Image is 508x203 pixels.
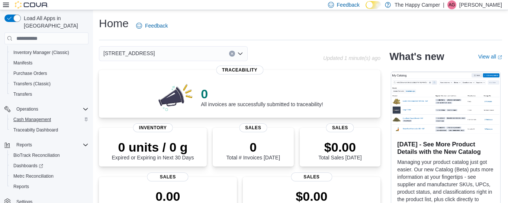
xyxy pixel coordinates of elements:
[10,115,54,124] a: Cash Management
[10,48,72,57] a: Inventory Manager (Classic)
[226,140,280,155] p: 0
[145,22,168,29] span: Feedback
[7,114,91,125] button: Cash Management
[239,123,267,132] span: Sales
[10,90,89,99] span: Transfers
[498,55,502,60] svg: External link
[7,68,91,79] button: Purchase Orders
[478,54,502,60] a: View allExternal link
[201,86,323,101] p: 0
[229,51,235,57] button: Clear input
[7,79,91,89] button: Transfers (Classic)
[1,104,91,114] button: Operations
[112,140,194,161] div: Expired or Expiring in Next 30 Days
[16,142,32,148] span: Reports
[7,47,91,58] button: Inventory Manager (Classic)
[326,123,354,132] span: Sales
[366,1,381,9] input: Dark Mode
[10,182,89,191] span: Reports
[13,140,35,149] button: Reports
[10,79,54,88] a: Transfers (Classic)
[16,106,38,112] span: Operations
[10,79,89,88] span: Transfers (Classic)
[99,16,129,31] h1: Home
[7,58,91,68] button: Manifests
[10,172,89,181] span: Metrc Reconciliation
[10,172,57,181] a: Metrc Reconciliation
[448,0,455,9] span: Ag
[7,150,91,161] button: BioTrack Reconciliation
[337,1,360,9] span: Feedback
[10,161,46,170] a: Dashboards
[13,173,54,179] span: Metrc Reconciliation
[389,51,444,63] h2: What's new
[7,125,91,135] button: Traceabilty Dashboard
[10,161,89,170] span: Dashboards
[10,126,61,134] a: Traceabilty Dashboard
[10,69,89,78] span: Purchase Orders
[103,49,155,58] span: [STREET_ADDRESS]
[10,48,89,57] span: Inventory Manager (Classic)
[10,151,89,160] span: BioTrack Reconciliation
[133,123,173,132] span: Inventory
[13,127,58,133] span: Traceabilty Dashboard
[291,172,332,181] span: Sales
[318,140,361,161] div: Total Sales [DATE]
[13,70,47,76] span: Purchase Orders
[133,18,171,33] a: Feedback
[13,91,32,97] span: Transfers
[10,182,32,191] a: Reports
[10,151,63,160] a: BioTrack Reconciliation
[10,69,50,78] a: Purchase Orders
[7,161,91,171] a: Dashboards
[10,58,89,67] span: Manifests
[13,81,51,87] span: Transfers (Classic)
[13,105,89,114] span: Operations
[21,15,89,29] span: Load All Apps in [GEOGRAPHIC_DATA]
[157,82,195,112] img: 0
[10,90,35,99] a: Transfers
[443,0,444,9] p: |
[447,0,456,9] div: Alex goretti
[10,126,89,134] span: Traceabilty Dashboard
[13,184,29,190] span: Reports
[395,0,440,9] p: The Happy Camper
[7,89,91,99] button: Transfers
[13,163,43,169] span: Dashboards
[13,105,41,114] button: Operations
[7,171,91,181] button: Metrc Reconciliation
[10,58,35,67] a: Manifests
[13,117,51,123] span: Cash Management
[237,51,243,57] button: Open list of options
[226,140,280,161] div: Total # Invoices [DATE]
[13,60,32,66] span: Manifests
[1,140,91,150] button: Reports
[7,181,91,192] button: Reports
[147,172,189,181] span: Sales
[13,140,89,149] span: Reports
[201,86,323,107] div: All invoices are successfully submitted to traceability!
[10,115,89,124] span: Cash Management
[318,140,361,155] p: $0.00
[216,66,263,74] span: Traceability
[15,1,48,9] img: Cova
[323,55,380,61] p: Updated 1 minute(s) ago
[13,152,60,158] span: BioTrack Reconciliation
[112,140,194,155] p: 0 units / 0 g
[459,0,502,9] p: [PERSON_NAME]
[13,50,69,55] span: Inventory Manager (Classic)
[397,140,494,155] h3: [DATE] - See More Product Details with the New Catalog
